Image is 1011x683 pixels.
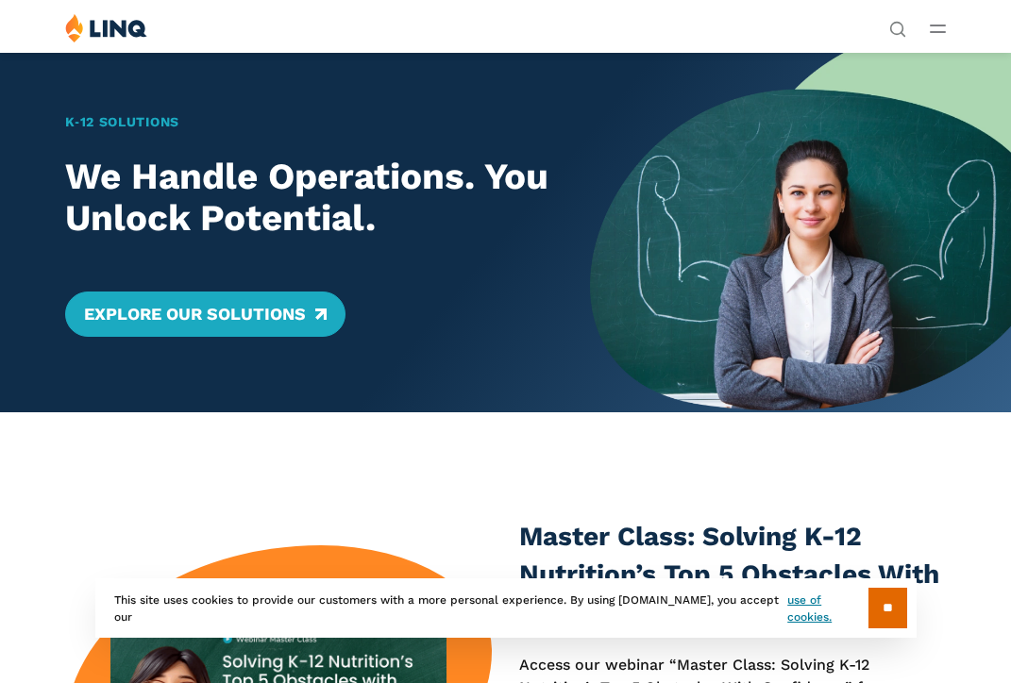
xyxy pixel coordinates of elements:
button: Open Search Bar [889,19,906,36]
a: use of cookies. [787,591,868,625]
button: Open Main Menu [930,18,946,39]
h2: We Handle Operations. You Unlock Potential. [65,156,548,240]
h3: Master Class: Solving K-12 Nutrition’s Top 5 Obstacles With Confidence [519,518,947,630]
a: Explore Our Solutions [65,292,345,337]
div: This site uses cookies to provide our customers with a more personal experience. By using [DOMAIN... [95,578,917,638]
nav: Utility Navigation [889,13,906,36]
img: Home Banner [590,52,1011,412]
img: LINQ | K‑12 Software [65,13,147,42]
h1: K‑12 Solutions [65,112,548,132]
